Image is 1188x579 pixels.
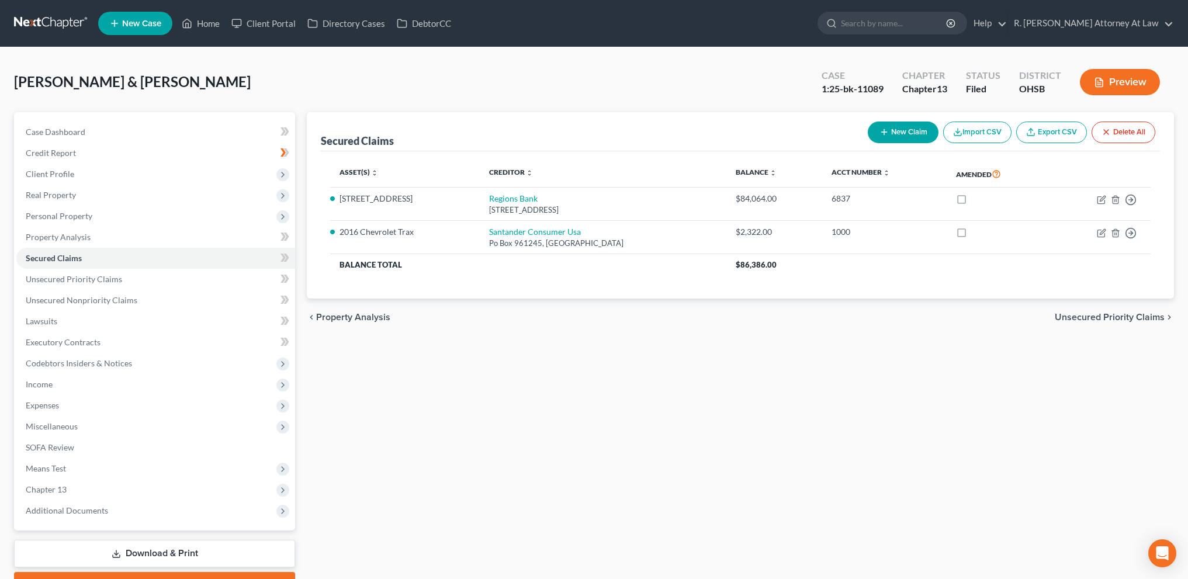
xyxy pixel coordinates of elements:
span: Real Property [26,190,76,200]
span: Unsecured Priority Claims [1055,313,1165,322]
th: Amended [947,161,1049,188]
div: Chapter [902,69,947,82]
a: Download & Print [14,540,295,567]
span: Miscellaneous [26,421,78,431]
div: Open Intercom Messenger [1148,539,1176,567]
a: Santander Consumer Usa [489,227,581,237]
a: R. [PERSON_NAME] Attorney At Law [1008,13,1173,34]
a: Export CSV [1016,122,1087,143]
a: Property Analysis [16,227,295,248]
a: Balance unfold_more [736,168,777,176]
span: Client Profile [26,169,74,179]
div: District [1019,69,1061,82]
a: Home [176,13,226,34]
span: $86,386.00 [736,260,777,269]
span: 13 [937,83,947,94]
button: Delete All [1092,122,1155,143]
span: [PERSON_NAME] & [PERSON_NAME] [14,73,251,90]
a: Credit Report [16,143,295,164]
a: Creditor unfold_more [489,168,533,176]
a: Secured Claims [16,248,295,269]
button: Preview [1080,69,1160,95]
span: Unsecured Nonpriority Claims [26,295,137,305]
button: New Claim [868,122,938,143]
span: Additional Documents [26,505,108,515]
span: Personal Property [26,211,92,221]
i: chevron_left [307,313,316,322]
li: 2016 Chevrolet Trax [340,226,470,238]
span: Codebtors Insiders & Notices [26,358,132,368]
button: Unsecured Priority Claims chevron_right [1055,313,1174,322]
div: 6837 [832,193,937,204]
li: [STREET_ADDRESS] [340,193,470,204]
a: Executory Contracts [16,332,295,353]
a: Directory Cases [302,13,391,34]
span: Lawsuits [26,316,57,326]
button: Import CSV [943,122,1012,143]
div: [STREET_ADDRESS] [489,204,717,216]
div: Po Box 961245, [GEOGRAPHIC_DATA] [489,238,717,249]
a: SOFA Review [16,437,295,458]
a: Unsecured Priority Claims [16,269,295,290]
a: Case Dashboard [16,122,295,143]
i: unfold_more [770,169,777,176]
i: unfold_more [371,169,378,176]
a: DebtorCC [391,13,457,34]
span: Property Analysis [316,313,390,322]
span: Secured Claims [26,253,82,263]
i: chevron_right [1165,313,1174,322]
span: Executory Contracts [26,337,101,347]
input: Search by name... [841,12,948,34]
span: Unsecured Priority Claims [26,274,122,284]
div: Status [966,69,1000,82]
a: Acct Number unfold_more [832,168,890,176]
span: Chapter 13 [26,484,67,494]
a: Client Portal [226,13,302,34]
a: Asset(s) unfold_more [340,168,378,176]
div: 1000 [832,226,937,238]
i: unfold_more [526,169,533,176]
div: Filed [966,82,1000,96]
th: Balance Total [330,254,726,275]
span: Case Dashboard [26,127,85,137]
a: Regions Bank [489,193,538,203]
a: Lawsuits [16,311,295,332]
span: SOFA Review [26,442,74,452]
button: chevron_left Property Analysis [307,313,390,322]
div: 1:25-bk-11089 [822,82,884,96]
span: Credit Report [26,148,76,158]
a: Help [968,13,1007,34]
span: Income [26,379,53,389]
div: $84,064.00 [736,193,813,204]
div: Secured Claims [321,134,394,148]
span: New Case [122,19,161,28]
i: unfold_more [883,169,890,176]
div: $2,322.00 [736,226,813,238]
a: Unsecured Nonpriority Claims [16,290,295,311]
div: Chapter [902,82,947,96]
div: Case [822,69,884,82]
span: Expenses [26,400,59,410]
span: Means Test [26,463,66,473]
div: OHSB [1019,82,1061,96]
span: Property Analysis [26,232,91,242]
